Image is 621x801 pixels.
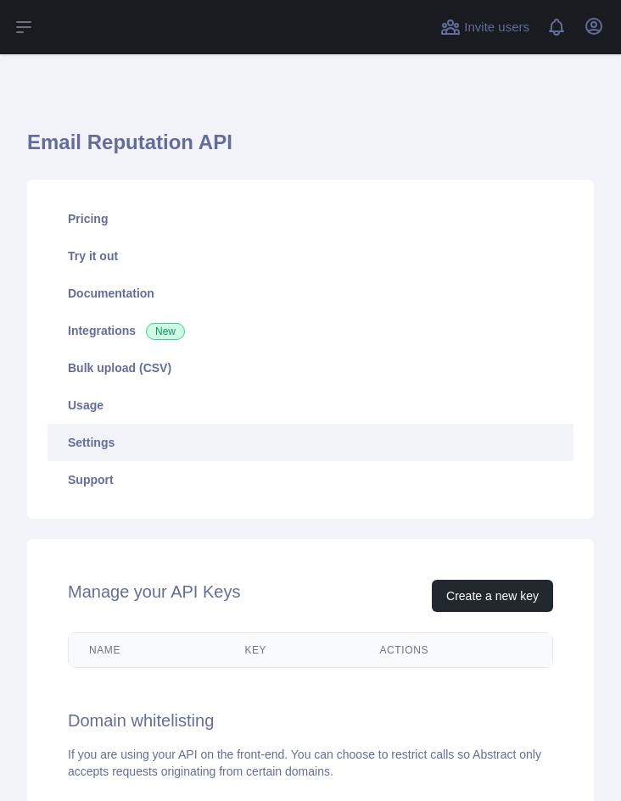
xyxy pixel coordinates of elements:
h2: Manage your API Keys [68,580,240,612]
a: Usage [48,387,573,424]
a: Pricing [48,200,573,237]
button: Invite users [437,14,533,41]
button: Create a new key [432,580,553,612]
th: Key [224,633,359,667]
span: New [146,323,185,340]
a: Documentation [48,275,573,312]
th: Name [69,633,224,667]
a: Settings [48,424,573,461]
h1: Email Reputation API [27,129,594,170]
h2: Domain whitelisting [68,709,553,732]
a: Bulk upload (CSV) [48,349,573,387]
a: Try it out [48,237,573,275]
a: Support [48,461,573,498]
a: Integrations New [48,312,573,349]
span: Invite users [464,18,529,37]
div: If you are using your API on the front-end. You can choose to restrict calls so Abstract only acc... [68,746,553,780]
th: Actions [359,633,552,667]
